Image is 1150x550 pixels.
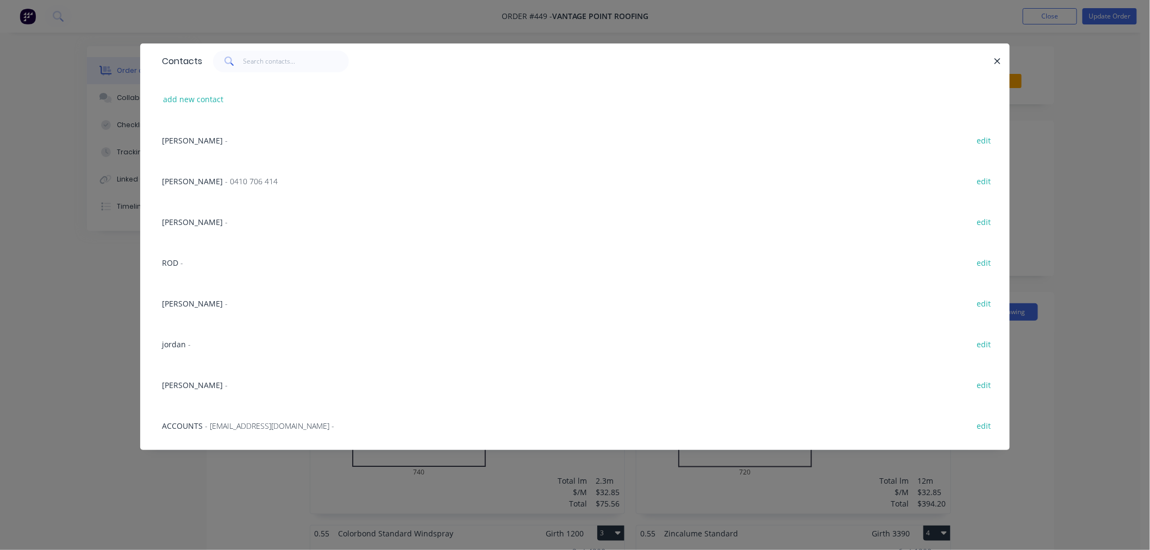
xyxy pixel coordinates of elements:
span: jordan [162,339,186,349]
span: ACCOUNTS [162,421,203,431]
button: edit [971,377,997,392]
button: edit [971,133,997,147]
span: [PERSON_NAME] [162,217,223,227]
button: edit [971,255,997,270]
input: Search contacts... [243,51,349,72]
span: [PERSON_NAME] [162,380,223,390]
span: ROD [162,258,178,268]
button: edit [971,336,997,351]
span: [PERSON_NAME] [162,298,223,309]
div: Contacts [157,44,202,79]
span: [PERSON_NAME] [162,176,223,186]
span: - [225,380,228,390]
span: - [225,217,228,227]
button: edit [971,418,997,433]
button: edit [971,214,997,229]
button: edit [971,173,997,188]
button: add new contact [158,92,229,107]
span: - [180,258,183,268]
span: - 0410 706 414 [225,176,278,186]
span: - [225,135,228,146]
span: - [188,339,191,349]
span: [PERSON_NAME] [162,135,223,146]
span: - [EMAIL_ADDRESS][DOMAIN_NAME] - [205,421,334,431]
button: edit [971,296,997,310]
span: - [225,298,228,309]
